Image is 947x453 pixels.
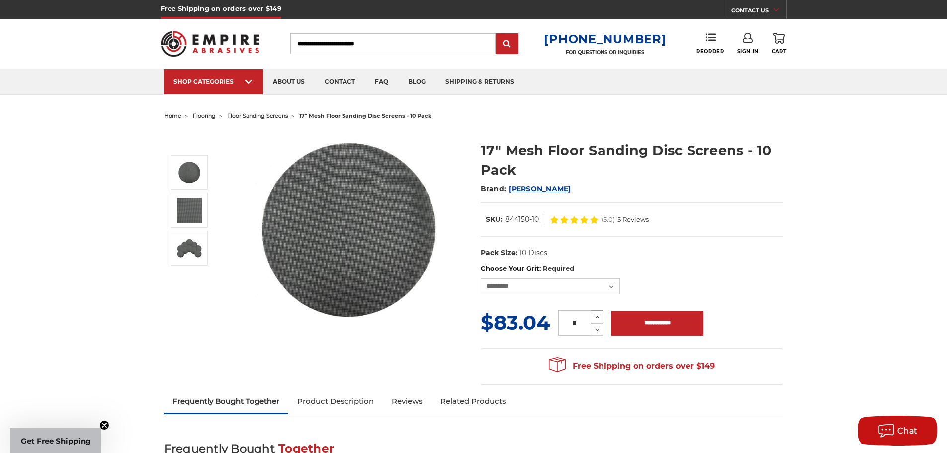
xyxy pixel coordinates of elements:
[398,69,435,94] a: blog
[505,214,539,225] dd: 844150-10
[519,248,547,258] dd: 10 Discs
[858,416,937,446] button: Chat
[431,390,515,412] a: Related Products
[164,390,289,412] a: Frequently Bought Together
[299,112,431,119] span: 17" mesh floor sanding disc screens - 10 pack
[177,198,202,223] img: 17" Sandscreen Mesh Disc
[193,112,216,119] a: flooring
[731,5,786,19] a: CONTACT US
[481,184,507,193] span: Brand:
[772,48,786,55] span: Cart
[549,357,715,376] span: Free Shipping on orders over $149
[21,436,91,446] span: Get Free Shipping
[435,69,524,94] a: shipping & returns
[481,248,517,258] dt: Pack Size:
[365,69,398,94] a: faq
[737,48,759,55] span: Sign In
[772,33,786,55] a: Cart
[543,264,574,272] small: Required
[10,428,101,453] div: Get Free ShippingClose teaser
[617,216,649,223] span: 5 Reviews
[544,32,666,46] a: [PHONE_NUMBER]
[509,184,571,193] a: [PERSON_NAME]
[486,214,503,225] dt: SKU:
[99,420,109,430] button: Close teaser
[696,48,724,55] span: Reorder
[897,426,918,436] span: Chat
[481,264,783,273] label: Choose Your Grit:
[696,33,724,54] a: Reorder
[164,112,181,119] a: home
[263,69,315,94] a: about us
[602,216,615,223] span: (5.0)
[497,34,517,54] input: Submit
[481,310,550,335] span: $83.04
[161,24,260,63] img: Empire Abrasives
[177,160,202,185] img: 17" Floor Sanding Mesh Screen
[227,112,288,119] a: floor sanding screens
[383,390,431,412] a: Reviews
[249,130,448,329] img: 17" Floor Sanding Mesh Screen
[481,141,783,180] h1: 17" Mesh Floor Sanding Disc Screens - 10 Pack
[315,69,365,94] a: contact
[177,236,202,261] img: 17" Silicon Carbide Sandscreen Floor Sanding Disc
[173,78,253,85] div: SHOP CATEGORIES
[544,49,666,56] p: FOR QUESTIONS OR INQUIRIES
[288,390,383,412] a: Product Description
